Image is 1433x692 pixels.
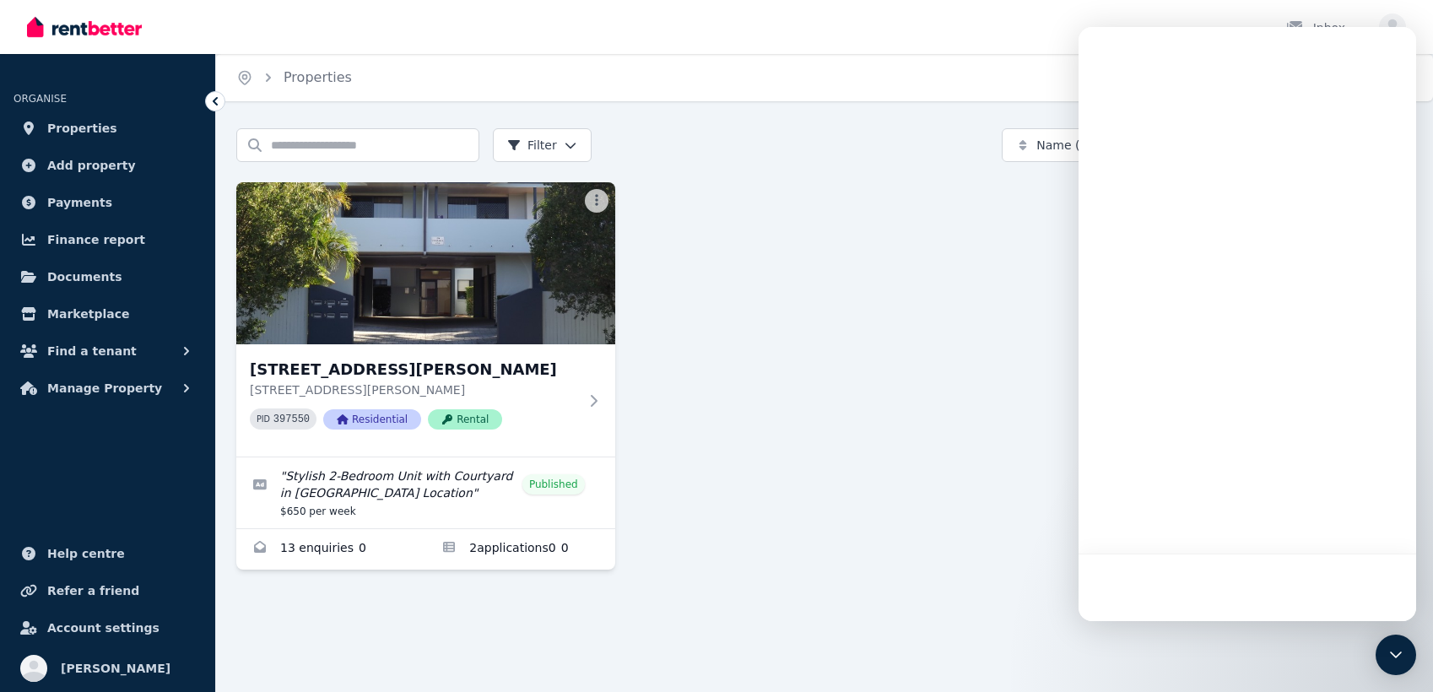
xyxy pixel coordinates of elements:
[14,111,202,145] a: Properties
[428,409,502,430] span: Rental
[236,457,615,528] a: Edit listing: Stylish 2-Bedroom Unit with Courtyard in Prime Northgate Location
[14,149,202,182] a: Add property
[1002,128,1164,162] button: Name (A-Z)
[1036,137,1105,154] span: Name (A-Z)
[273,414,310,425] code: 397550
[14,260,202,294] a: Documents
[257,414,270,424] small: PID
[507,137,557,154] span: Filter
[14,334,202,368] button: Find a tenant
[236,529,425,570] a: Enquiries for 2/79 Ryans Rd, Northgate
[47,230,145,250] span: Finance report
[1376,635,1416,675] div: Open Intercom Messenger
[47,378,162,398] span: Manage Property
[47,192,112,213] span: Payments
[14,186,202,219] a: Payments
[47,543,125,564] span: Help centre
[14,297,202,331] a: Marketplace
[14,611,202,645] a: Account settings
[14,574,202,608] a: Refer a friend
[47,581,139,601] span: Refer a friend
[14,371,202,405] button: Manage Property
[47,304,129,324] span: Marketplace
[250,358,578,381] h3: [STREET_ADDRESS][PERSON_NAME]
[27,14,142,40] img: RentBetter
[236,182,615,344] img: 2/79 Ryans Rd, Northgate
[47,267,122,287] span: Documents
[323,409,421,430] span: Residential
[47,341,137,361] span: Find a tenant
[14,537,202,570] a: Help centre
[47,618,160,638] span: Account settings
[236,182,615,457] a: 2/79 Ryans Rd, Northgate[STREET_ADDRESS][PERSON_NAME][STREET_ADDRESS][PERSON_NAME]PID 397550Resid...
[425,529,614,570] a: Applications for 2/79 Ryans Rd, Northgate
[1286,19,1345,36] div: Inbox
[216,54,372,101] nav: Breadcrumb
[585,189,608,213] button: More options
[250,381,578,398] p: [STREET_ADDRESS][PERSON_NAME]
[47,155,136,176] span: Add property
[47,118,117,138] span: Properties
[61,658,170,678] span: [PERSON_NAME]
[14,223,202,257] a: Finance report
[493,128,592,162] button: Filter
[284,69,352,85] a: Properties
[14,93,67,105] span: ORGANISE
